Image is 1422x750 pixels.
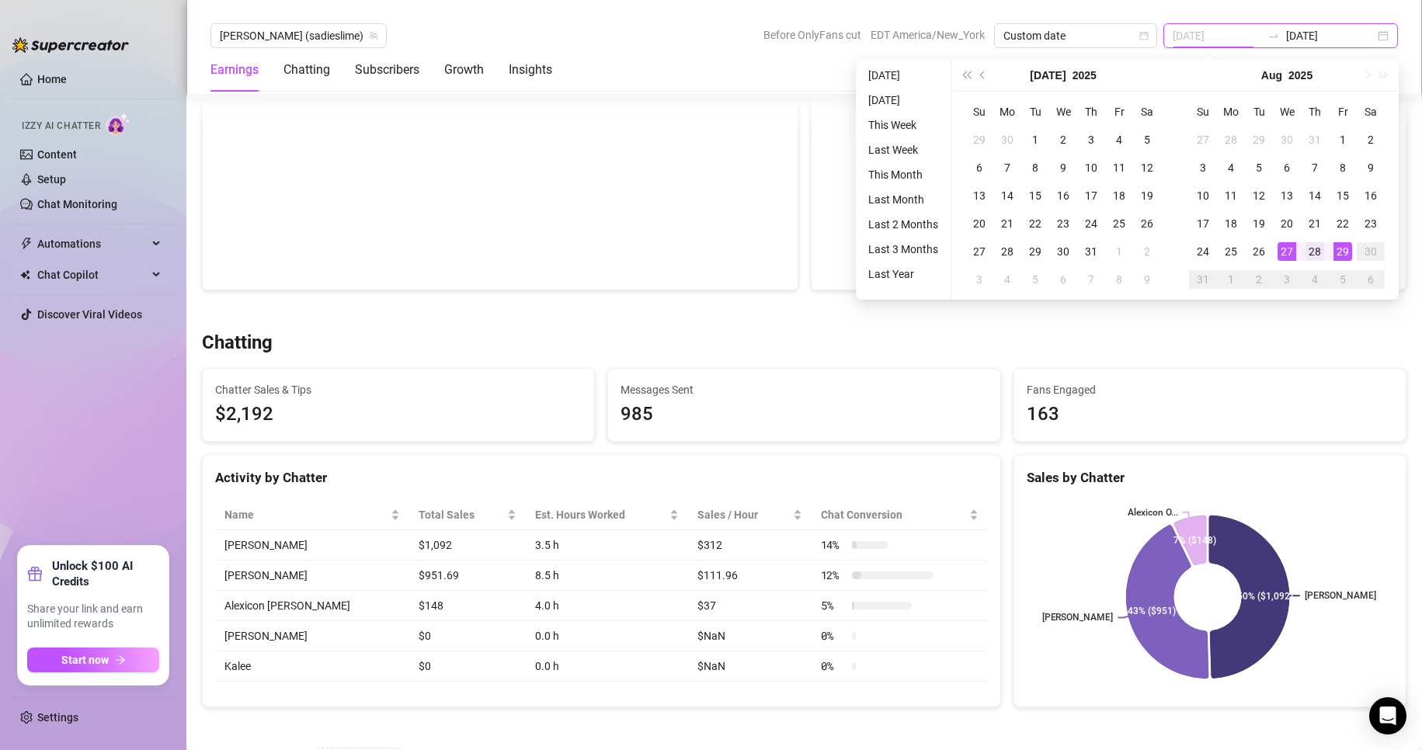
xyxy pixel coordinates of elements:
td: $148 [409,591,526,621]
th: Fr [1329,98,1357,126]
div: 1 [1026,130,1045,149]
td: Alexicon [PERSON_NAME] [215,591,409,621]
td: 2025-08-02 [1133,238,1161,266]
td: 2025-07-06 [965,154,993,182]
div: 16 [1361,186,1380,205]
td: 2025-07-26 [1133,210,1161,238]
li: Last Month [862,190,944,209]
div: 30 [1278,130,1296,149]
li: [DATE] [862,91,944,109]
div: 29 [1026,242,1045,261]
td: 2025-09-03 [1273,266,1301,293]
button: Previous month (PageUp) [975,60,992,91]
span: Chat Copilot [37,262,148,287]
td: 2025-07-03 [1077,126,1105,154]
div: 1 [1222,270,1240,289]
span: Total Sales [419,506,504,523]
td: 2025-08-30 [1357,238,1385,266]
td: 2025-07-20 [965,210,993,238]
div: 5 [1250,158,1268,177]
div: 5 [1026,270,1045,289]
div: 31 [1194,270,1212,289]
div: Sales by Chatter [1027,467,1393,488]
li: This Week [862,116,944,134]
td: $NaN [688,651,811,682]
input: Start date [1173,27,1261,44]
th: Su [965,98,993,126]
td: 0.0 h [526,621,688,651]
th: Name [215,500,409,530]
a: Discover Viral Videos [37,308,142,321]
div: 15 [1333,186,1352,205]
li: This Month [862,165,944,184]
td: Kalee [215,651,409,682]
div: 3 [970,270,989,289]
div: 2 [1054,130,1073,149]
div: 25 [1110,214,1128,233]
span: team [369,31,378,40]
div: 4 [1222,158,1240,177]
th: Sales / Hour [688,500,811,530]
div: 2 [1250,270,1268,289]
div: 985 [621,400,987,429]
div: 3 [1278,270,1296,289]
div: 8 [1026,158,1045,177]
button: Last year (Control + left) [958,60,975,91]
div: 3 [1194,158,1212,177]
td: 2025-07-04 [1105,126,1133,154]
span: Sadie (sadieslime) [220,24,377,47]
div: 18 [1110,186,1128,205]
span: swap-right [1267,30,1280,42]
td: 2025-07-01 [1021,126,1049,154]
td: 2025-09-02 [1245,266,1273,293]
div: 14 [998,186,1017,205]
div: 163 [1027,400,1393,429]
span: thunderbolt [20,238,33,250]
td: 2025-09-06 [1357,266,1385,293]
td: 2025-07-08 [1021,154,1049,182]
button: Choose a year [1073,60,1097,91]
li: Last Year [862,265,944,283]
div: 28 [1222,130,1240,149]
img: AI Chatter [106,113,130,135]
td: 2025-08-10 [1189,182,1217,210]
span: arrow-right [115,655,126,665]
div: 21 [998,214,1017,233]
th: Th [1301,98,1329,126]
td: 2025-08-03 [1189,154,1217,182]
td: 2025-08-01 [1105,238,1133,266]
text: [PERSON_NAME] [1305,591,1376,602]
td: $1,092 [409,530,526,561]
td: 2025-07-25 [1105,210,1133,238]
h3: Chatting [202,331,273,356]
td: 2025-09-01 [1217,266,1245,293]
td: 2025-08-07 [1077,266,1105,293]
div: Est. Hours Worked [535,506,666,523]
td: $0 [409,651,526,682]
td: 2025-07-21 [993,210,1021,238]
th: Chat Conversion [812,500,988,530]
a: Home [37,73,67,85]
td: 2025-08-04 [1217,154,1245,182]
td: 2025-08-08 [1105,266,1133,293]
div: Open Intercom Messenger [1369,697,1406,734]
span: Custom date [1003,24,1148,47]
div: 12 [1250,186,1268,205]
div: 27 [970,242,989,261]
div: Subscribers [355,61,419,79]
td: 2025-06-30 [993,126,1021,154]
div: 31 [1082,242,1100,261]
div: 10 [1082,158,1100,177]
div: 26 [1250,242,1268,261]
td: 2025-08-27 [1273,238,1301,266]
div: 17 [1194,214,1212,233]
th: Th [1077,98,1105,126]
span: Messages Sent [621,381,987,398]
button: Start nowarrow-right [27,648,159,672]
td: $951.69 [409,561,526,591]
td: 2025-08-07 [1301,154,1329,182]
div: 5 [1138,130,1156,149]
div: 29 [1250,130,1268,149]
td: 2025-08-25 [1217,238,1245,266]
td: 2025-08-01 [1329,126,1357,154]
